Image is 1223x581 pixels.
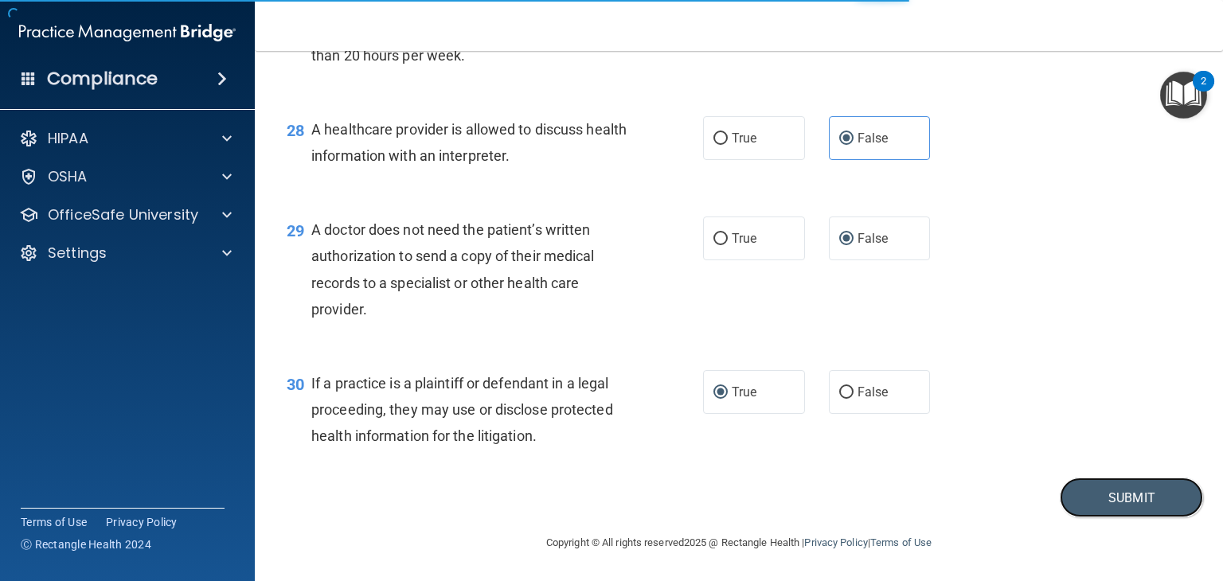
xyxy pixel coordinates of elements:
p: OSHA [48,167,88,186]
button: Submit [1060,478,1203,518]
p: OfficeSafe University [48,205,198,224]
button: Open Resource Center, 2 new notifications [1160,72,1207,119]
a: Settings [19,244,232,263]
span: If a practice is a plaintiff or defendant in a legal proceeding, they may use or disclose protect... [311,375,613,444]
h4: Compliance [47,68,158,90]
span: 30 [287,375,304,394]
a: Terms of Use [870,536,932,548]
span: True [732,231,756,246]
input: False [839,387,854,399]
input: True [713,133,728,145]
a: OSHA [19,167,232,186]
img: PMB logo [19,17,236,49]
input: False [839,233,854,245]
input: True [713,387,728,399]
p: Settings [48,244,107,263]
a: HIPAA [19,129,232,148]
p: HIPAA [48,129,88,148]
a: Privacy Policy [106,514,178,530]
a: OfficeSafe University [19,205,232,224]
a: Privacy Policy [804,536,867,548]
span: 28 [287,121,304,140]
iframe: Drift Widget Chat Controller [1143,479,1204,540]
span: True [732,131,756,146]
input: True [713,233,728,245]
span: 29 [287,221,304,240]
div: 2 [1201,81,1206,102]
span: False [858,231,889,246]
span: A healthcare provider is allowed to discuss health information with an interpreter. [311,121,627,164]
input: False [839,133,854,145]
span: A doctor does not need the patient’s written authorization to send a copy of their medical record... [311,221,595,318]
span: Ⓒ Rectangle Health 2024 [21,536,151,552]
span: False [858,384,889,400]
a: Terms of Use [21,514,87,530]
span: False [858,131,889,146]
div: Copyright © All rights reserved 2025 @ Rectangle Health | | [448,517,1030,568]
span: True [732,384,756,400]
